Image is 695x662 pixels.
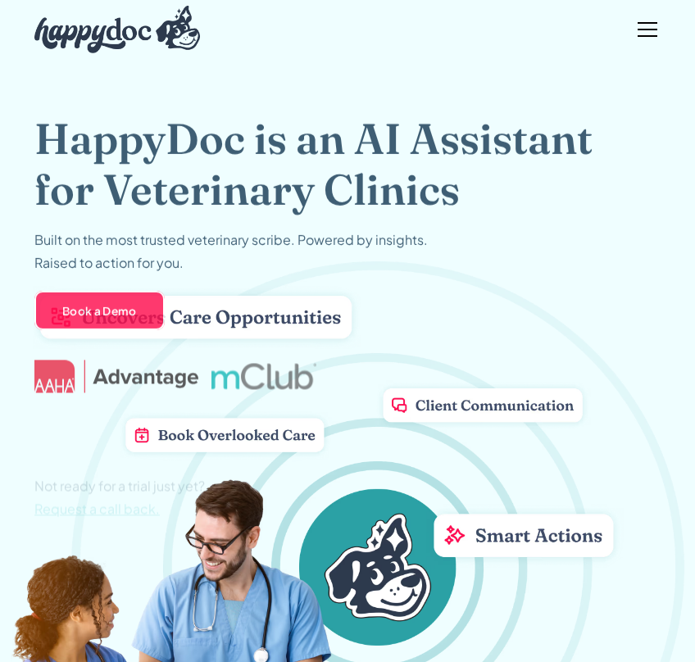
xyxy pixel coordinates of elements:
span: Request a call back. [34,500,160,517]
p: Built on the most trusted veterinary scribe. Powered by insights. Raised to action for you. [34,229,428,274]
a: home [34,2,200,57]
img: HappyDoc Logo: A happy dog with his ear up, listening. [34,6,200,53]
p: Not ready for a trial just yet? [34,474,205,520]
img: mclub logo [211,363,316,389]
div: menu [628,10,661,49]
a: Book a Demo [34,291,165,330]
h1: HappyDoc is an AI Assistant for Veterinary Clinics [34,113,660,215]
img: AAHA Advantage logo [34,360,198,392]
